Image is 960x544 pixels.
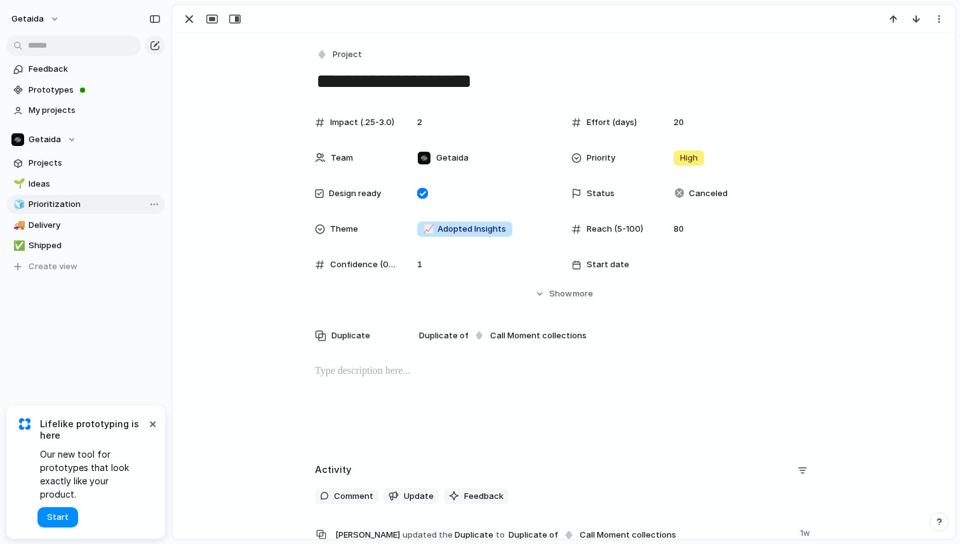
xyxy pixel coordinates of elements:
[6,81,165,100] a: Prototypes
[315,282,813,305] button: Showmore
[423,223,434,234] span: 📈
[6,175,165,194] a: 🌱Ideas
[29,63,161,76] span: Feedback
[330,223,358,236] span: Theme
[412,258,427,271] span: 1
[587,116,637,129] span: Effort (days)
[315,463,352,477] h2: Activity
[145,416,160,431] button: Dismiss
[6,60,165,79] a: Feedback
[29,104,161,117] span: My projects
[549,288,572,300] span: Show
[29,157,161,169] span: Projects
[669,223,689,236] span: 80
[6,130,165,149] button: Getaida
[689,187,728,200] span: Canceled
[11,239,24,252] button: ✅
[403,529,453,541] span: updated the
[37,507,78,527] button: Start
[13,176,22,191] div: 🌱
[587,223,643,236] span: Reach (5-100)
[29,260,77,273] span: Create view
[334,490,373,503] span: Comment
[47,511,69,524] span: Start
[417,328,589,344] button: Duplicate of Call Moment collections
[404,490,434,503] span: Update
[6,257,165,276] button: Create view
[507,527,678,543] button: Duplicate of Call Moment collections
[383,488,439,505] button: Update
[11,198,24,211] button: 🧊
[800,524,813,540] span: 1w
[29,133,61,146] span: Getaida
[6,9,66,29] button: getaida
[40,418,146,441] span: Lifelike prototyping is here
[330,116,394,129] span: Impact (.25-3.0)
[13,218,22,232] div: 🚚
[412,116,427,129] span: 2
[573,288,593,300] span: more
[587,258,629,271] span: Start date
[331,152,353,164] span: Team
[333,48,362,61] span: Project
[6,216,165,235] a: 🚚Delivery
[6,101,165,120] a: My projects
[330,258,396,271] span: Confidence (0.3-1)
[29,219,161,232] span: Delivery
[29,198,161,211] span: Prioritization
[314,46,366,64] button: Project
[587,152,615,164] span: Priority
[464,490,503,503] span: Feedback
[315,488,378,505] button: Comment
[496,529,505,541] span: to
[40,448,146,501] span: Our new tool for prototypes that look exactly like your product.
[587,187,615,200] span: Status
[6,236,165,255] a: ✅Shipped
[29,239,161,252] span: Shipped
[444,488,509,505] button: Feedback
[329,187,381,200] span: Design ready
[680,152,698,164] span: High
[6,154,165,173] a: Projects
[6,195,165,214] a: 🧊Prioritization
[335,529,400,541] span: [PERSON_NAME]
[331,329,370,342] span: Duplicate
[11,13,44,25] span: getaida
[423,223,506,236] span: Adopted Insights
[11,178,24,190] button: 🌱
[11,219,24,232] button: 🚚
[29,178,161,190] span: Ideas
[29,84,161,96] span: Prototypes
[13,197,22,212] div: 🧊
[669,116,689,129] span: 20
[436,152,469,164] span: Getaida
[13,239,22,253] div: ✅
